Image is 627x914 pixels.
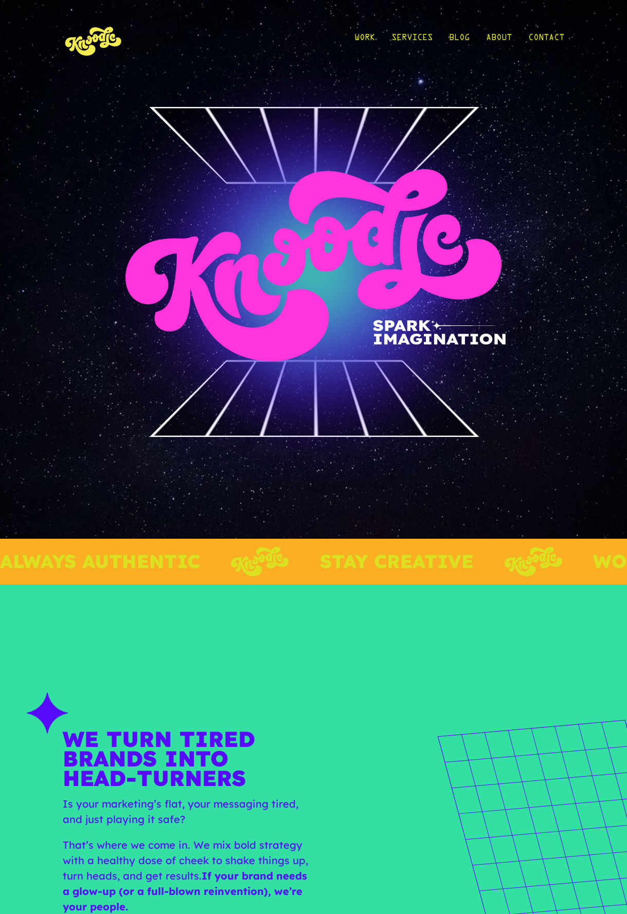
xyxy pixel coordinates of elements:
[354,16,375,64] a: Work
[320,552,474,571] p: STAY CREATIVE
[505,547,562,576] img: knoodle-logo-chartreuse
[63,729,314,796] h1: We turn tired brands into head‑turners
[449,16,470,64] a: Blog
[231,547,289,576] img: knoodle-logo-chartreuse
[486,16,512,64] a: About
[63,16,124,64] img: KnoLogo(yellow)
[528,16,564,64] a: Contact
[391,16,433,64] a: Services
[63,796,314,837] p: Is your marketing’s flat, your messaging tired, and just playing it safe?
[63,869,307,913] strong: If your brand needs a glow-up (or a full-blown reinvention), we’re your people.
